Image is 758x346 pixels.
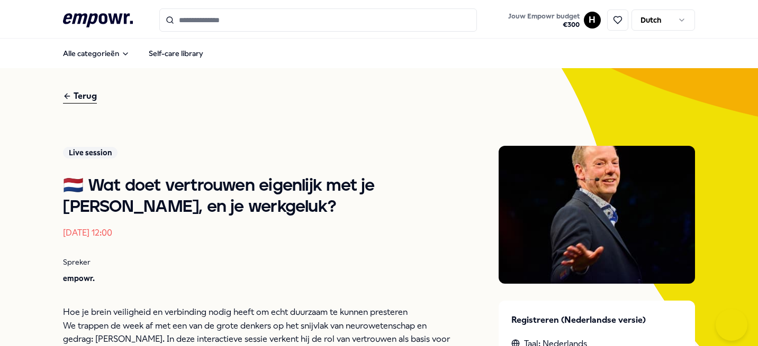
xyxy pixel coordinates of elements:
p: Registreren (Nederlandse versie) [511,313,682,327]
a: Jouw Empowr budget€300 [504,9,584,31]
button: Alle categorieën [55,43,138,64]
button: H [584,12,601,29]
button: Jouw Empowr budget€300 [506,10,582,31]
div: Terug [63,89,97,104]
p: Spreker [63,256,456,268]
iframe: Help Scout Beacon - Open [716,309,747,341]
p: Hoe je brein veiligheid en verbinding nodig heeft om echt duurzaam te kunnen presteren [63,305,456,319]
input: Search for products, categories or subcategories [159,8,477,32]
p: empowr. [63,273,456,284]
div: Live session [63,147,118,158]
time: [DATE] 12:00 [63,228,112,238]
nav: Main [55,43,212,64]
a: Self-care library [140,43,212,64]
span: € 300 [508,21,580,29]
span: Jouw Empowr budget [508,12,580,21]
img: Presenter image [499,146,695,284]
h1: 🇳🇱 Wat doet vertrouwen eigenlijk met je [PERSON_NAME], en je werkgeluk? [63,175,456,218]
